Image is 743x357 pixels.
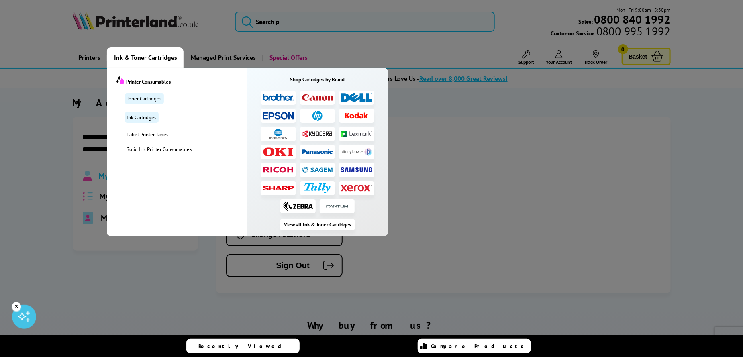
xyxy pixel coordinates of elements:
a: Toner Cartridges [125,93,164,104]
a: Label Printer Tapes [125,131,247,138]
img: Kyocera Ink and Toner Cartridges [302,130,333,137]
img: Pitney Bowes Ink and Toner Cartridges [341,148,372,156]
a: Ink Cartridges [125,112,159,123]
img: Zebra ribbons [283,201,313,211]
img: OKI Ink and Toner Cartridges [263,147,294,156]
div: 3 [12,302,21,311]
div: Shop Cartridges by Brand [247,76,388,83]
img: Brother Ink and Toner Cartridges [263,94,294,102]
img: Tally Ink and Toner Cartridges [304,183,330,193]
a: Solid Ink Printer Consumables [125,146,247,153]
img: Hp Ink and Toner Cartridges [312,111,323,121]
img: Pantum Toner Cartridges [325,201,350,211]
a: View all Ink & Toner Cartridges [280,219,355,230]
a: Compare Products [418,339,531,353]
a: Ink & Toner Cartridges [107,47,184,68]
img: Konica Minolta Ink and Toner Cartridges [269,129,287,139]
a: Recently Viewed [186,339,300,353]
span: Ink & Toner Cartridges [114,47,178,68]
img: Sharp consumables [263,186,294,190]
img: Epson Ink and Toner Cartridges [263,112,294,120]
img: Sagem Ink and Toner Cartridges [302,167,333,173]
img: Lexmark Ink and Toner Cartridges [341,131,372,137]
div: Printer Consumables [117,76,247,85]
img: Ricoh Ink and Toner Cartridges [263,167,294,173]
img: Samsung Toner Cartridges [341,167,372,172]
img: Panasonic Ink and Toner Cartridges [302,149,333,154]
img: Kodak Ink and Toner Cartridges [341,112,372,119]
img: Xerox Ink and Toner Cartridges [341,184,372,192]
img: Dell Ink and Toner Cartridges [341,93,372,103]
img: Canon Ink and Toner Cartridges [302,94,333,101]
span: Recently Viewed [198,343,290,350]
span: Compare Products [431,343,528,350]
